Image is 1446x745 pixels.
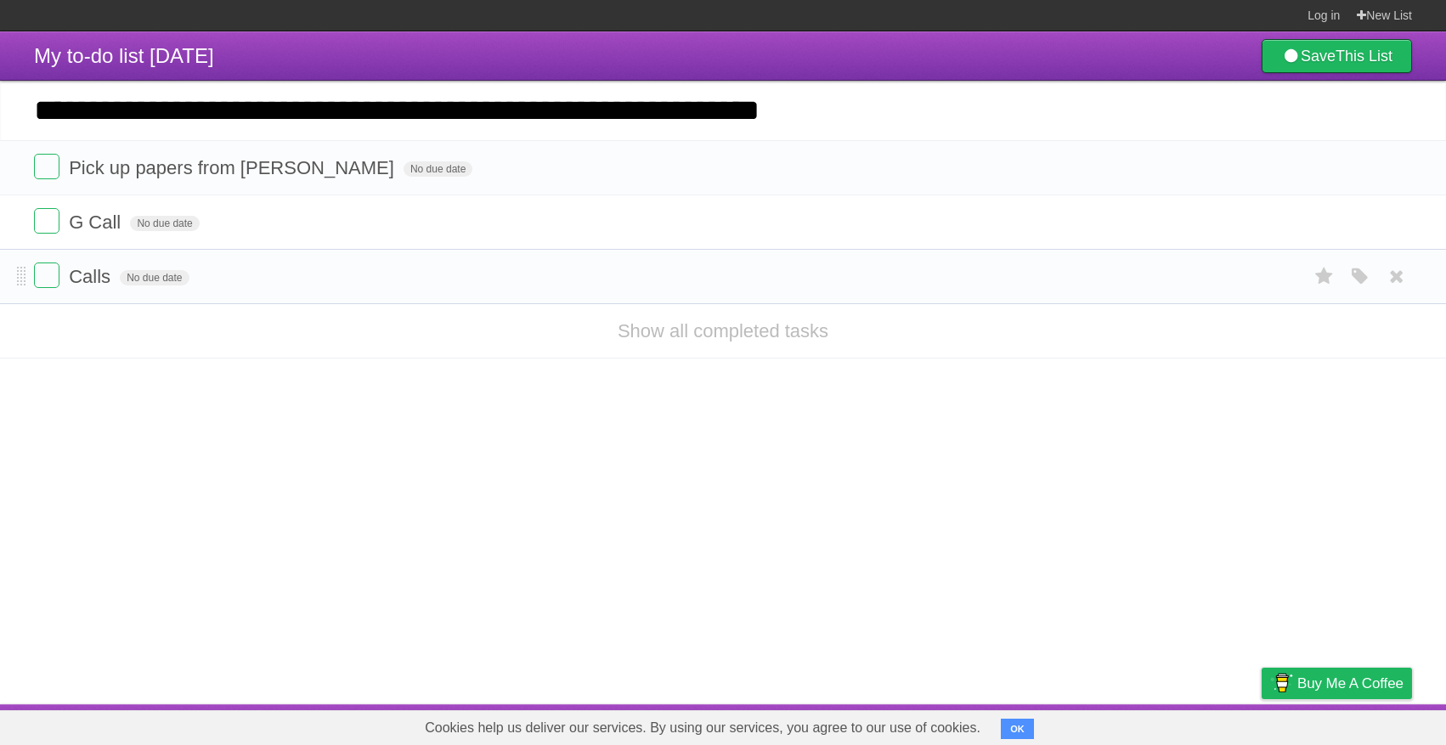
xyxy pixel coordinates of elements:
span: G Call [69,212,125,233]
label: Star task [1308,262,1341,291]
a: Show all completed tasks [618,320,828,341]
span: Calls [69,266,115,287]
span: Pick up papers from [PERSON_NAME] [69,157,398,178]
a: Privacy [1240,708,1284,741]
label: Done [34,208,59,234]
span: Cookies help us deliver our services. By using our services, you agree to our use of cookies. [408,711,997,745]
a: Developers [1092,708,1161,741]
span: My to-do list [DATE] [34,44,214,67]
a: Terms [1182,708,1219,741]
a: Buy me a coffee [1262,668,1412,699]
label: Done [34,154,59,179]
a: Suggest a feature [1305,708,1412,741]
span: No due date [130,216,199,231]
a: SaveThis List [1262,39,1412,73]
img: Buy me a coffee [1270,669,1293,697]
button: OK [1001,719,1034,739]
span: No due date [404,161,472,177]
b: This List [1336,48,1392,65]
label: Done [34,262,59,288]
span: No due date [120,270,189,285]
span: Buy me a coffee [1297,669,1404,698]
a: About [1036,708,1071,741]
